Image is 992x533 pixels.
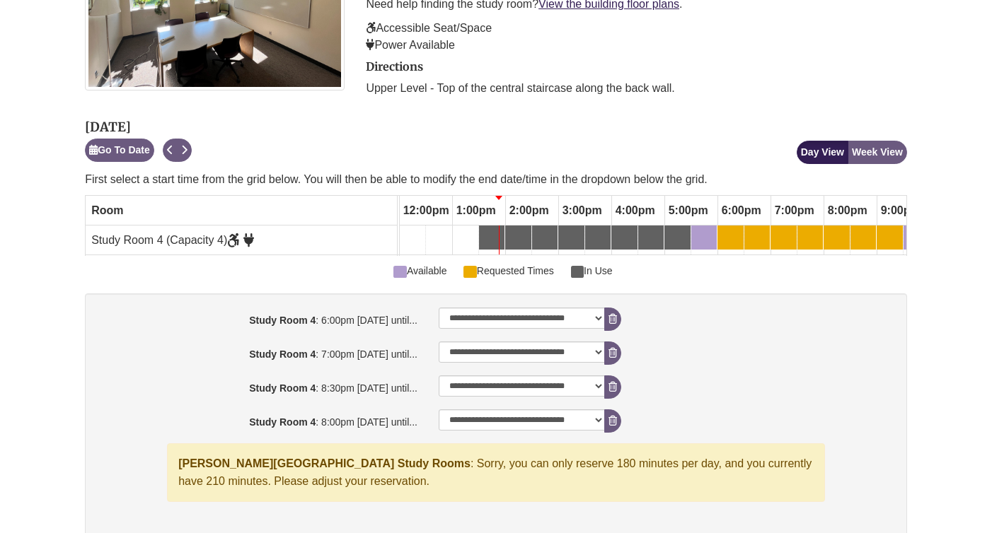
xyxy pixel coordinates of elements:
[85,139,154,162] button: Go To Date
[366,61,906,98] div: directions
[585,225,611,250] a: 3:30pm Wednesday, October 8, 2025 - Study Room 4 - In Use
[848,141,907,164] button: Week View
[691,225,717,250] a: 5:30pm Wednesday, October 8, 2025 - Study Room 4 - Available
[638,225,664,250] a: 4:30pm Wednesday, October 8, 2025 - Study Room 4 - In Use
[366,61,906,74] h2: Directions
[664,225,691,250] a: 5:00pm Wednesday, October 8, 2025 - Study Room 4 - In Use
[571,263,613,279] span: In Use
[797,225,823,250] a: 7:30pm Wednesday, October 8, 2025 - Study Room 4 - Available
[505,225,531,250] a: 2:00pm Wednesday, October 8, 2025 - Study Room 4 - In Use
[453,199,500,223] span: 1:00pm
[877,225,903,250] a: 9:00pm Wednesday, October 8, 2025 - Study Room 4 - Requested Times
[506,199,553,223] span: 2:00pm
[91,234,254,246] span: Study Room 4 (Capacity 4)
[850,225,876,250] a: 8:30pm Wednesday, October 8, 2025 - Study Room 4 - Requested Times
[163,139,178,162] button: Previous
[877,199,924,223] span: 9:00pm
[611,225,638,250] a: 4:00pm Wednesday, October 8, 2025 - Study Room 4 - In Use
[249,382,316,394] strong: Study Room 4
[904,225,929,250] a: 9:30pm Wednesday, October 8, 2025 - Study Room 4 - Available
[167,443,825,502] div: : Sorry, you can only reserve 180 minutes per day, and you currently have 210 minutes. Please adj...
[366,80,906,97] p: Upper Level - Top of the central staircase along the back wall.
[88,341,428,362] label: : 7:00pm [DATE] until...
[771,225,797,250] a: 7:00pm Wednesday, October 8, 2025 - Study Room 4 - Available
[744,225,770,250] a: 6:30pm Wednesday, October 8, 2025 - Study Room 4 - Available
[532,225,558,250] a: 2:30pm Wednesday, October 8, 2025 - Study Room 4 - In Use
[88,307,428,328] label: : 6:00pm [DATE] until...
[400,199,453,223] span: 12:00pm
[91,204,123,216] span: Room
[718,199,765,223] span: 6:00pm
[612,199,659,223] span: 4:00pm
[824,225,850,250] a: 8:00pm Wednesday, October 8, 2025 - Study Room 4 - Available
[88,375,428,396] label: : 8:30pm [DATE] until...
[88,409,428,430] label: : 8:00pm [DATE] until...
[178,457,471,469] strong: [PERSON_NAME][GEOGRAPHIC_DATA] Study Rooms
[797,141,848,164] button: Day View
[824,199,871,223] span: 8:00pm
[717,225,744,250] a: 6:00pm Wednesday, October 8, 2025 - Study Room 4 - Available
[366,20,906,54] p: Accessible Seat/Space Power Available
[463,263,553,279] span: Requested Times
[665,199,712,223] span: 5:00pm
[249,416,316,428] strong: Study Room 4
[771,199,818,223] span: 7:00pm
[479,225,504,250] a: 1:30pm Wednesday, October 8, 2025 - Study Room 4 - In Use
[249,315,316,326] strong: Study Room 4
[558,225,584,250] a: 3:00pm Wednesday, October 8, 2025 - Study Room 4 - In Use
[249,348,316,360] strong: Study Room 4
[177,139,192,162] button: Next
[559,199,606,223] span: 3:00pm
[85,120,192,134] h2: [DATE]
[85,171,907,188] p: First select a start time from the grid below. You will then be able to modify the end date/time ...
[393,263,446,279] span: Available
